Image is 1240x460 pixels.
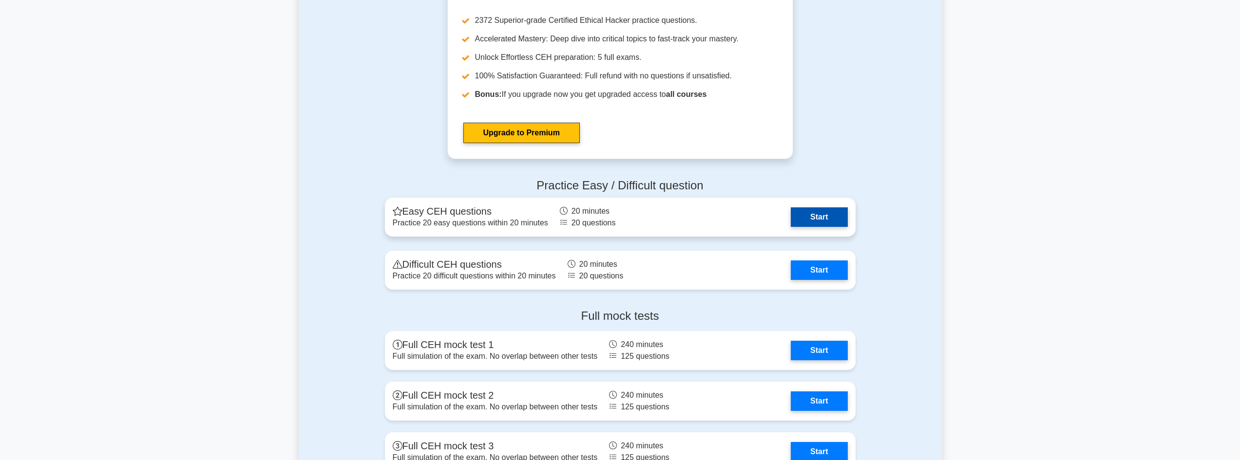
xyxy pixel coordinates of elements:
a: Start [791,207,847,227]
a: Upgrade to Premium [463,123,580,143]
a: Start [791,260,847,280]
h4: Practice Easy / Difficult question [385,179,856,193]
a: Start [791,391,847,411]
a: Start [791,341,847,360]
h4: Full mock tests [385,309,856,323]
